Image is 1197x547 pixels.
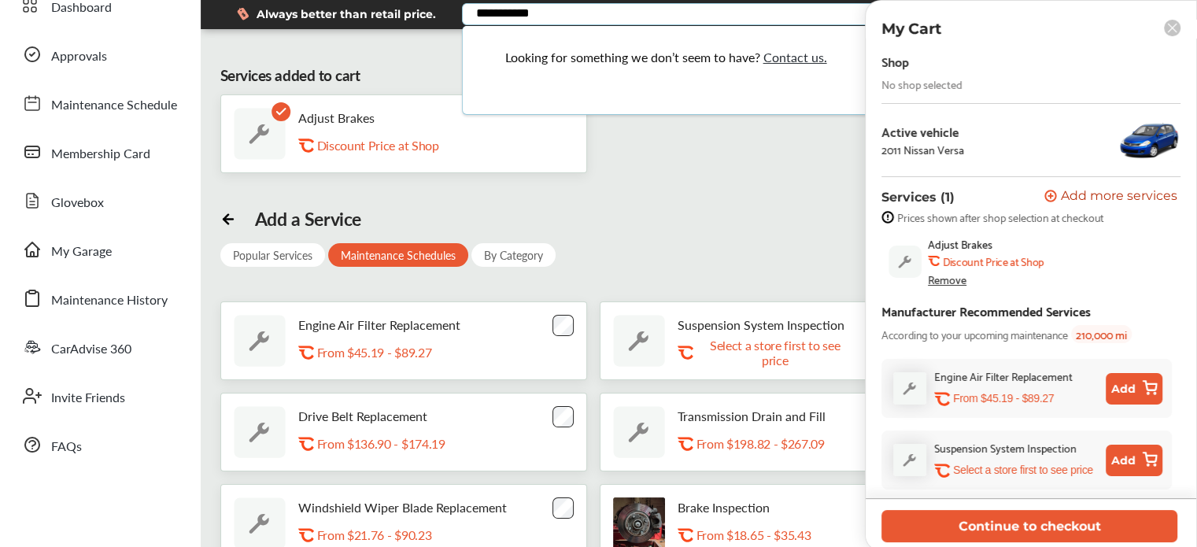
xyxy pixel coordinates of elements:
div: Shop [881,50,909,72]
a: Maintenance Schedule [14,83,185,124]
p: Engine Air Filter Replacement [298,317,460,332]
div: No shop selected [881,78,962,91]
img: default_wrench_icon.d1a43860.svg [234,108,286,160]
img: default_wrench_icon.d1a43860.svg [893,444,926,476]
button: Add [1106,445,1162,476]
p: Adjust Brakes [298,110,375,125]
span: Maintenance Schedule [51,95,177,116]
img: default_wrench_icon.d1a43860.svg [613,406,665,458]
div: Discount Price at Shop [317,138,475,153]
p: Brake Inspection [678,500,770,515]
a: My Garage [14,229,185,270]
span: According to your upcoming maintenance [881,325,1068,343]
p: From $136.90 - $174.19 [317,436,445,451]
img: default_wrench_icon.d1a43860.svg [613,315,665,367]
span: Glovebox [51,193,104,213]
p: Select a store first to see price [696,338,854,368]
div: Remove [928,273,966,286]
a: Add more services [1044,190,1180,205]
div: Services added to cart [220,65,360,87]
p: Services (1) [881,190,955,205]
a: Invite Friends [14,375,185,416]
p: From $18.65 - $35.43 [696,527,811,542]
p: From $198.82 - $267.09 [696,436,825,451]
p: My Cart [881,20,941,38]
span: Add more services [1061,190,1177,205]
img: default_wrench_icon.d1a43860.svg [889,246,922,278]
img: 6814_st0640_046.jpg [1118,116,1180,164]
img: info-strock.ef5ea3fe.svg [881,211,894,224]
img: default_wrench_icon.d1a43860.svg [893,372,926,405]
span: Always better than retail price. [257,9,436,20]
p: From $45.19 - $89.27 [953,391,1054,406]
a: Membership Card [14,131,185,172]
img: dollor_label_vector.a70140d1.svg [237,7,249,20]
div: 2011 Nissan Versa [881,143,964,156]
button: Add [1106,373,1162,405]
p: Select a store first to see price [953,463,1093,478]
img: default_wrench_icon.d1a43860.svg [234,315,286,367]
b: Discount Price at Shop [943,255,1044,268]
div: Looking for something we don’t seem to have? [492,51,890,76]
div: Maintenance Schedules [328,243,468,267]
div: Manufacturer Recommended Services [881,300,1091,321]
span: 210,000 mi [1071,325,1132,343]
span: Contact us. [763,48,826,66]
p: Suspension System Inspection [678,317,844,332]
button: Continue to checkout [881,510,1177,542]
a: Approvals [14,34,185,75]
span: Invite Friends [51,388,125,408]
a: Maintenance History [14,278,185,319]
button: Add more services [1044,190,1177,205]
img: default_wrench_icon.d1a43860.svg [234,406,286,458]
span: My Garage [51,242,112,262]
span: Approvals [51,46,107,67]
div: Engine Air Filter Replacement [934,367,1073,385]
a: FAQs [14,424,185,465]
p: From $45.19 - $89.27 [317,345,432,360]
div: Add a Service [255,208,361,230]
p: Drive Belt Replacement [298,408,427,423]
p: Windshield Wiper Blade Replacement [298,500,507,515]
span: Membership Card [51,144,150,164]
span: Maintenance History [51,290,168,311]
div: Suspension System Inspection [934,438,1077,456]
p: Transmission Drain and Fill [678,408,826,423]
span: CarAdvise 360 [51,339,131,360]
span: Prices shown after shop selection at checkout [897,211,1103,224]
div: Active vehicle [881,124,964,139]
p: From $21.76 - $90.23 [317,527,432,542]
div: Popular Services [220,243,325,267]
a: Glovebox [14,180,185,221]
span: FAQs [51,437,82,457]
span: Adjust Brakes [928,238,992,250]
div: By Category [471,243,556,267]
a: CarAdvise 360 [14,327,185,368]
